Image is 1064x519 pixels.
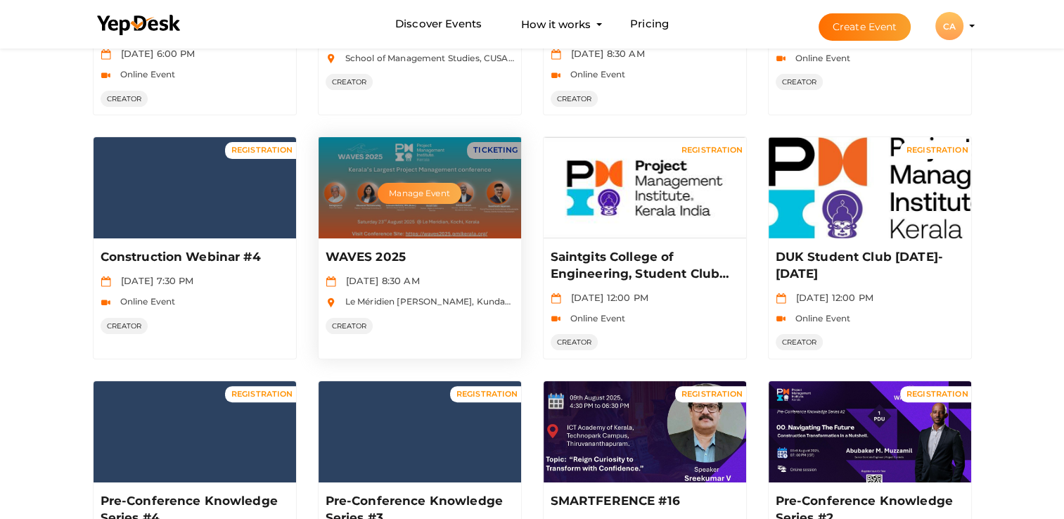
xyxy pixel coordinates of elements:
button: Manage Event [378,183,461,204]
span: CREATOR [776,334,823,350]
span: Online Event [788,53,851,63]
img: video-icon.svg [101,297,111,308]
p: Construction Webinar #4 [101,249,286,266]
img: video-icon.svg [551,314,561,324]
span: [DATE] 6:00 PM [114,48,196,59]
span: CREATOR [326,318,373,334]
span: CREATOR [326,74,373,90]
span: Online Event [788,313,851,323]
span: [DATE] 12:00 PM [789,292,873,303]
profile-pic: CA [935,21,963,32]
button: How it works [517,11,595,37]
img: calendar.svg [101,276,111,287]
span: [DATE] 7:30 PM [114,275,194,286]
button: Create Event [819,13,911,41]
span: [DATE] 8:30 AM [564,48,645,59]
span: Online Event [563,313,626,323]
p: Saintgits College of Engineering, Student Club registration [DATE]-[DATE] [551,249,736,283]
img: video-icon.svg [776,53,786,64]
span: [DATE] 8:30 AM [339,275,420,286]
img: video-icon.svg [551,70,561,81]
img: location.svg [326,297,336,308]
span: CREATOR [776,74,823,90]
a: Pricing [630,11,669,37]
span: Online Event [113,296,176,307]
p: WAVES 2025 [326,249,511,266]
img: calendar.svg [551,293,561,304]
span: CREATOR [101,91,148,107]
img: calendar.svg [326,276,336,287]
div: CA [935,12,963,40]
p: DUK Student Club [DATE]-[DATE] [776,249,961,283]
span: Le Méridien [PERSON_NAME], Kundannoor, [GEOGRAPHIC_DATA], [GEOGRAPHIC_DATA], [GEOGRAPHIC_DATA], [... [338,296,936,307]
button: CA [931,11,968,41]
img: location.svg [326,53,336,64]
p: SMARTFERENCE #16 [551,493,736,510]
img: video-icon.svg [101,70,111,81]
span: Online Event [113,69,176,79]
span: School of Management Studies, CUSAT, [GEOGRAPHIC_DATA], [GEOGRAPHIC_DATA], [GEOGRAPHIC_DATA], [GE... [338,53,1018,63]
span: CREATOR [551,334,598,350]
a: Discover Events [395,11,482,37]
img: video-icon.svg [776,314,786,324]
span: CREATOR [101,318,148,334]
span: CREATOR [551,91,598,107]
img: calendar.svg [776,293,786,304]
span: Online Event [563,69,626,79]
img: calendar.svg [551,49,561,60]
span: [DATE] 12:00 PM [564,292,648,303]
